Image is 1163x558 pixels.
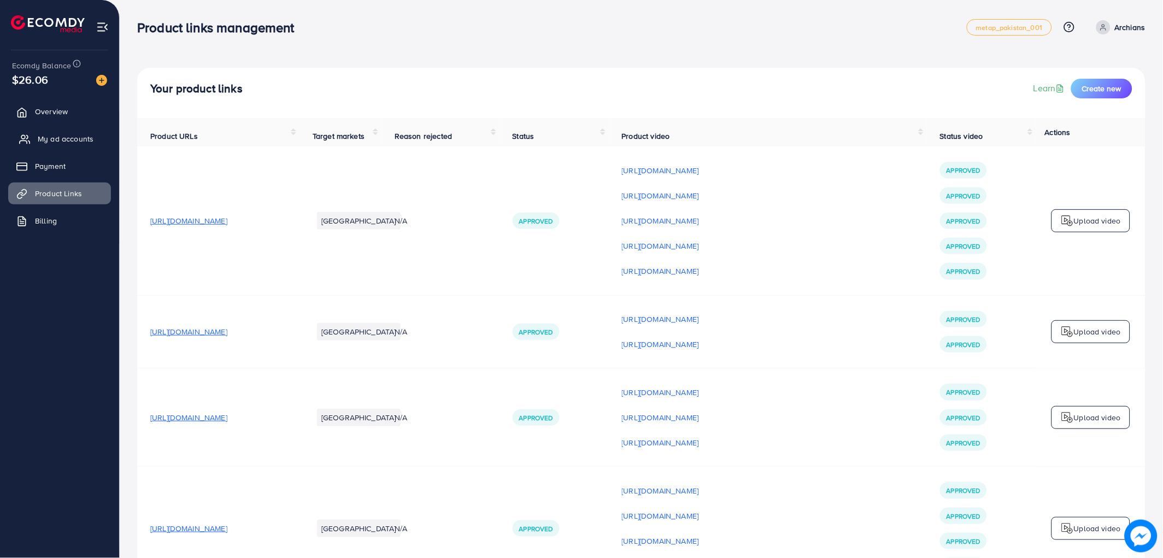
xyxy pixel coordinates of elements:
h4: Your product links [150,82,243,96]
span: Overview [35,106,68,117]
span: Target markets [313,131,365,142]
a: Archians [1092,20,1146,34]
span: Ecomdy Balance [12,60,71,71]
a: metap_pakistan_001 [967,19,1052,36]
span: Approved [947,512,980,521]
li: [GEOGRAPHIC_DATA] [317,409,401,426]
span: Approved [947,413,980,422]
img: menu [96,21,109,33]
span: [URL][DOMAIN_NAME] [150,412,227,423]
span: Status [513,131,534,142]
img: logo [1061,214,1074,227]
img: logo [1061,522,1074,535]
span: Approved [519,524,553,533]
img: logo [1061,411,1074,424]
span: Approved [947,387,980,397]
span: N/A [395,412,407,423]
span: Approved [947,315,980,324]
span: Product URLs [150,131,198,142]
span: Billing [35,215,57,226]
p: [URL][DOMAIN_NAME] [622,164,699,177]
li: [GEOGRAPHIC_DATA] [317,323,401,340]
p: Upload video [1074,214,1121,227]
a: Product Links [8,183,111,204]
span: Approved [947,438,980,448]
p: [URL][DOMAIN_NAME] [622,509,699,522]
span: Status video [940,131,983,142]
li: [GEOGRAPHIC_DATA] [317,520,401,537]
p: [URL][DOMAIN_NAME] [622,386,699,399]
a: My ad accounts [8,128,111,150]
li: [GEOGRAPHIC_DATA] [317,212,401,230]
span: [URL][DOMAIN_NAME] [150,326,227,337]
img: logo [11,15,85,32]
p: [URL][DOMAIN_NAME] [622,189,699,202]
span: [URL][DOMAIN_NAME] [150,215,227,226]
span: My ad accounts [38,133,93,144]
a: Payment [8,155,111,177]
span: Create new [1082,83,1121,94]
p: [URL][DOMAIN_NAME] [622,214,699,227]
span: Approved [947,267,980,276]
a: Learn [1033,82,1067,95]
img: image [1125,520,1158,553]
span: $26.06 [12,72,48,87]
span: Approved [947,216,980,226]
p: [URL][DOMAIN_NAME] [622,436,699,449]
span: N/A [395,523,407,534]
p: Archians [1115,21,1146,34]
p: [URL][DOMAIN_NAME] [622,411,699,424]
p: Upload video [1074,325,1121,338]
span: Product video [622,131,670,142]
span: [URL][DOMAIN_NAME] [150,523,227,534]
p: Upload video [1074,411,1121,424]
span: Product Links [35,188,82,199]
p: [URL][DOMAIN_NAME] [622,313,699,326]
span: metap_pakistan_001 [976,24,1043,31]
span: Approved [947,486,980,495]
span: Approved [519,216,553,226]
span: Approved [947,242,980,251]
span: Approved [947,537,980,546]
span: Actions [1045,127,1071,138]
p: [URL][DOMAIN_NAME] [622,534,699,548]
span: Approved [947,166,980,175]
span: Approved [947,340,980,349]
a: Billing [8,210,111,232]
span: N/A [395,326,407,337]
img: image [96,75,107,86]
p: [URL][DOMAIN_NAME] [622,265,699,278]
p: [URL][DOMAIN_NAME] [622,239,699,252]
p: Upload video [1074,522,1121,535]
span: Approved [519,413,553,422]
span: Approved [519,327,553,337]
span: Reason rejected [395,131,452,142]
span: Approved [947,191,980,201]
h3: Product links management [137,20,303,36]
span: N/A [395,215,407,226]
img: logo [1061,325,1074,338]
button: Create new [1071,79,1132,98]
a: Overview [8,101,111,122]
span: Payment [35,161,66,172]
p: [URL][DOMAIN_NAME] [622,484,699,497]
p: [URL][DOMAIN_NAME] [622,338,699,351]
